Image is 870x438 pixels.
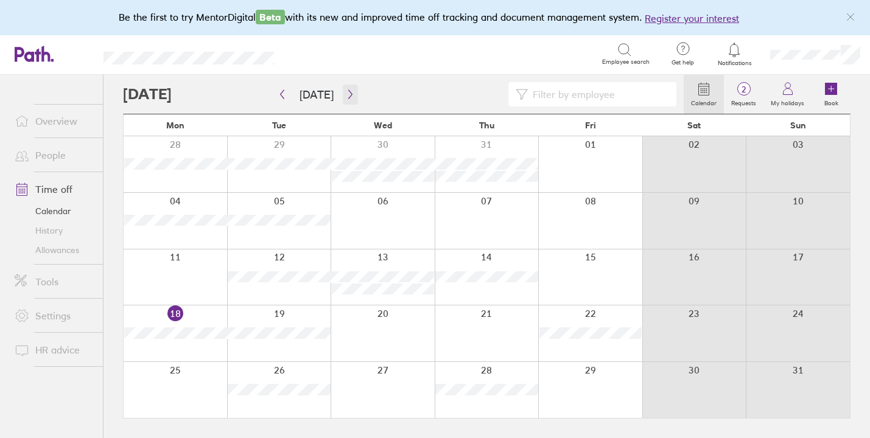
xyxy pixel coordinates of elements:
div: Be the first to try MentorDigital with its new and improved time off tracking and document manage... [119,10,751,26]
label: My holidays [763,96,812,107]
label: Book [817,96,846,107]
a: HR advice [5,338,103,362]
a: Tools [5,269,103,294]
a: My holidays [763,75,812,114]
label: Calendar [684,96,724,107]
span: Get help [663,59,703,66]
span: Thu [479,120,494,130]
span: Employee search [602,58,650,66]
a: People [5,143,103,167]
input: Filter by employee [528,83,669,106]
span: Tue [272,120,286,130]
a: 2Requests [724,75,763,114]
span: Sat [687,120,701,130]
button: Register your interest [645,11,739,26]
a: Notifications [715,41,754,67]
span: Mon [166,120,184,130]
span: 2 [724,85,763,94]
a: History [5,221,103,240]
a: Settings [5,304,103,328]
a: Calendar [684,75,724,114]
a: Time off [5,177,103,201]
div: Search [307,48,338,59]
span: Notifications [715,60,754,67]
a: Calendar [5,201,103,221]
a: Allowances [5,240,103,260]
span: Fri [585,120,596,130]
button: [DATE] [290,85,343,105]
a: Book [812,75,851,114]
a: Overview [5,109,103,133]
span: Wed [374,120,392,130]
span: Beta [256,10,285,24]
label: Requests [724,96,763,107]
span: Sun [790,120,806,130]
